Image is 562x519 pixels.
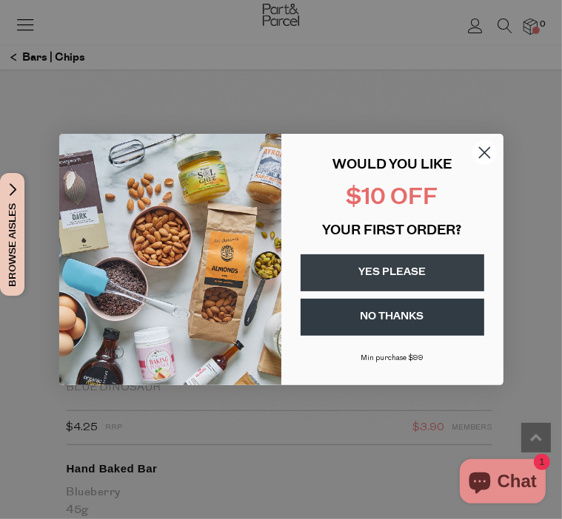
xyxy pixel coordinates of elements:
[301,299,484,336] button: NO THANKS
[301,254,484,291] button: YES PLEASE
[323,225,462,238] span: YOUR FIRST ORDER?
[361,354,424,362] span: Min purchase $99
[59,134,281,385] img: 43fba0fb-7538-40bc-babb-ffb1a4d097bc.jpeg
[4,173,21,296] span: Browse Aisles
[347,187,438,210] span: $10 OFF
[472,140,498,166] button: Close dialog
[332,159,452,172] span: WOULD YOU LIKE
[455,459,550,507] inbox-online-store-chat: Shopify online store chat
